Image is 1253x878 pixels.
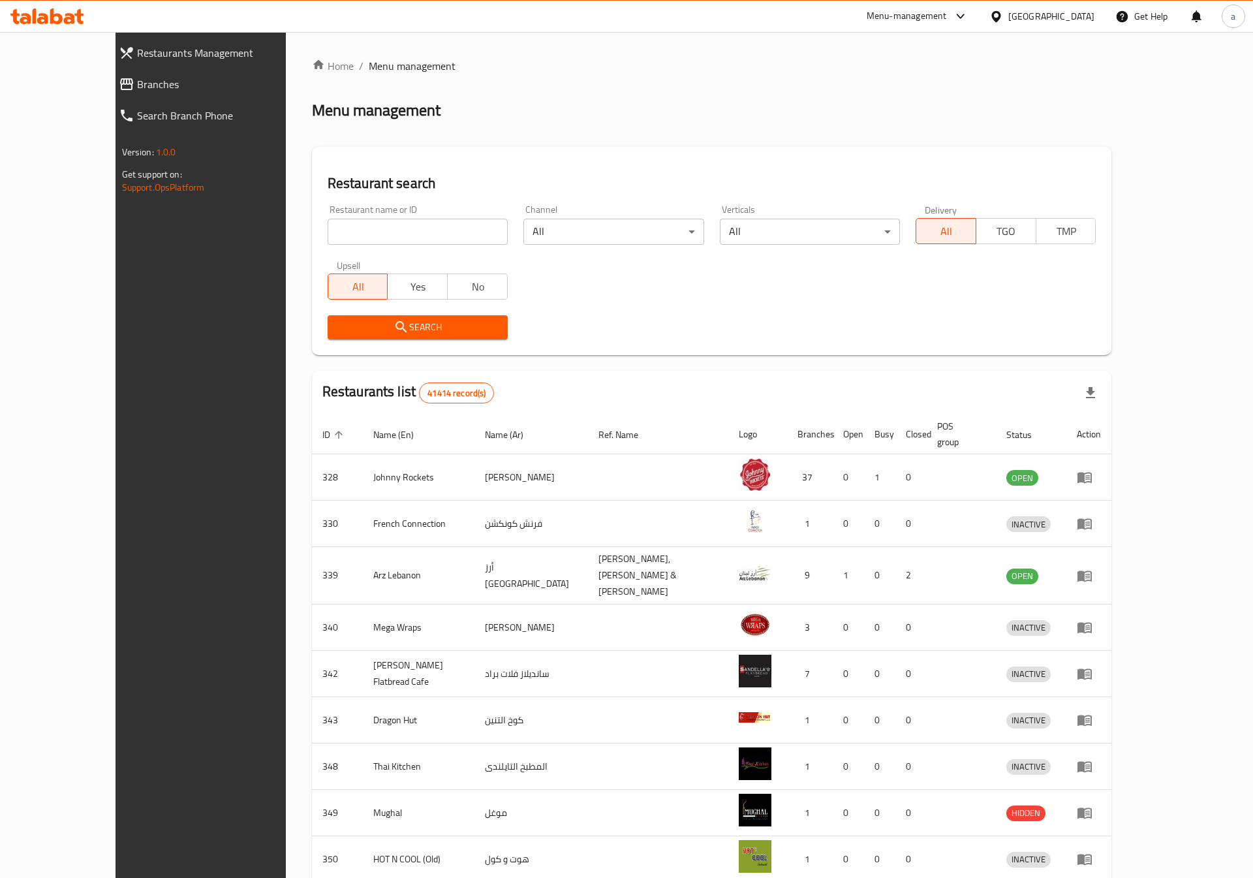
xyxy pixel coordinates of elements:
[787,547,833,604] td: 9
[833,651,864,697] td: 0
[864,501,895,547] td: 0
[1066,415,1111,454] th: Action
[1006,713,1051,728] span: INACTIVE
[833,790,864,836] td: 0
[363,651,475,697] td: [PERSON_NAME] Flatbread Cafe
[1036,218,1096,244] button: TMP
[474,790,588,836] td: موغل
[895,454,927,501] td: 0
[895,547,927,604] td: 2
[1042,222,1091,241] span: TMP
[108,100,325,131] a: Search Branch Phone
[1006,759,1051,774] span: INACTIVE
[1077,568,1101,584] div: Menu
[312,790,363,836] td: 349
[1006,620,1051,636] div: INACTIVE
[419,383,494,403] div: Total records count
[523,219,704,245] div: All
[1006,516,1051,532] div: INACTIVE
[1231,9,1235,24] span: a
[474,547,588,604] td: أرز [GEOGRAPHIC_DATA]
[739,794,771,826] img: Mughal
[787,651,833,697] td: 7
[1077,759,1101,774] div: Menu
[1006,471,1038,486] span: OPEN
[328,219,508,245] input: Search for restaurant name or ID..
[739,505,771,537] img: French Connection
[739,458,771,491] img: Johnny Rockets
[337,260,361,270] label: Upsell
[720,219,900,245] div: All
[1006,666,1051,682] span: INACTIVE
[864,415,895,454] th: Busy
[333,277,383,296] span: All
[598,427,655,443] span: Ref. Name
[833,604,864,651] td: 0
[312,547,363,604] td: 339
[373,427,431,443] span: Name (En)
[833,697,864,744] td: 0
[1008,9,1094,24] div: [GEOGRAPHIC_DATA]
[895,604,927,651] td: 0
[322,382,495,403] h2: Restaurants list
[1077,666,1101,682] div: Menu
[363,454,475,501] td: Johnny Rockets
[787,415,833,454] th: Branches
[864,604,895,651] td: 0
[739,747,771,780] img: Thai Kitchen
[1006,620,1051,635] span: INACTIVE
[312,501,363,547] td: 330
[895,790,927,836] td: 0
[1006,517,1051,532] span: INACTIVE
[1006,569,1038,584] span: OPEN
[867,8,947,24] div: Menu-management
[895,651,927,697] td: 0
[312,651,363,697] td: 342
[447,274,508,300] button: No
[156,144,176,161] span: 1.0.0
[1006,569,1038,584] div: OPEN
[359,58,364,74] li: /
[833,547,864,604] td: 1
[1077,619,1101,635] div: Menu
[916,218,976,244] button: All
[921,222,971,241] span: All
[474,651,588,697] td: سانديلاز فلات براد
[1077,469,1101,485] div: Menu
[485,427,540,443] span: Name (Ar)
[312,744,363,790] td: 348
[895,415,927,454] th: Closed
[787,697,833,744] td: 1
[322,427,347,443] span: ID
[122,166,182,183] span: Get support on:
[363,547,475,604] td: Arz Lebanon
[982,222,1031,241] span: TGO
[328,274,388,300] button: All
[895,697,927,744] td: 0
[864,790,895,836] td: 0
[895,744,927,790] td: 0
[787,744,833,790] td: 1
[137,76,315,92] span: Branches
[474,454,588,501] td: [PERSON_NAME]
[363,604,475,651] td: Mega Wraps
[588,547,728,604] td: [PERSON_NAME],[PERSON_NAME] & [PERSON_NAME]
[1006,806,1045,821] div: HIDDEN
[122,179,205,196] a: Support.OpsPlatform
[328,315,508,339] button: Search
[1006,759,1051,775] div: INACTIVE
[728,415,787,454] th: Logo
[363,744,475,790] td: Thai Kitchen
[1077,805,1101,821] div: Menu
[108,69,325,100] a: Branches
[312,58,354,74] a: Home
[864,454,895,501] td: 1
[1075,377,1106,409] div: Export file
[312,454,363,501] td: 328
[474,744,588,790] td: المطبخ التايلندى
[420,387,493,400] span: 41414 record(s)
[1077,851,1101,867] div: Menu
[312,697,363,744] td: 343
